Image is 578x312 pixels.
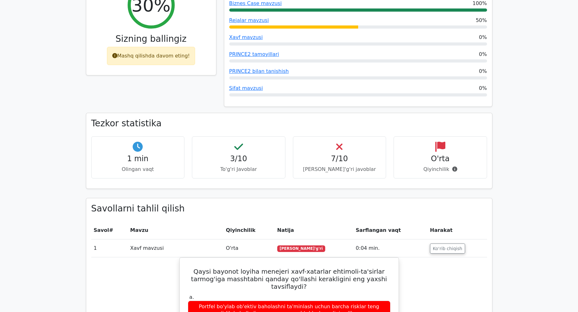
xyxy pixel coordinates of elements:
[230,154,247,163] font: 3/10
[356,227,401,233] font: Sarflangan vaqt
[423,166,449,172] font: Qiyinchilik
[331,154,348,163] font: 7/10
[220,166,257,172] font: To'g'ri Javoblar
[479,68,487,74] font: 0%
[91,118,162,129] font: Tezkor statistika
[229,0,282,6] a: Biznes Case mavzusi
[433,246,462,251] font: Ko‘rib chiqish
[226,245,238,251] font: O'rta
[277,227,294,233] font: Natija
[115,34,186,44] font: Sizning ballingiz
[229,85,263,91] a: Sifat mavzusi
[473,0,487,6] font: 100%
[479,34,487,40] font: 0%
[226,227,255,233] font: Qiyinchilik
[130,245,164,251] font: Xavf mavzusi
[430,227,453,233] font: Harakat
[117,53,190,59] font: Mashq qilishda davom eting!
[229,68,289,74] a: PRINCE2 bilan tanishish
[431,154,449,163] font: O'rta
[122,166,154,172] font: Olingan vaqt
[280,246,323,251] font: [PERSON_NAME]'g'ri
[91,203,185,214] font: Savollarni tahlil qilish
[229,34,263,40] a: Xavf mavzusi
[356,245,379,251] font: 0:04 min.
[479,51,487,57] font: 0%
[191,268,387,290] font: Qaysi bayonot loyiha menejeri xavf-xatarlar ehtimoli-ta'sirlar tarmog'iga masshtabni qanday qo'll...
[476,17,487,23] font: 50%
[94,245,97,251] font: 1
[130,227,148,233] font: Mavzu
[479,85,487,91] font: 0%
[94,227,109,233] font: Savol
[229,17,269,23] a: Rejalar mavzusi
[189,294,194,300] font: a.
[127,154,148,163] font: 1 min
[303,166,376,172] font: [PERSON_NAME]'g'ri javoblar
[109,227,113,233] font: #
[430,244,465,254] button: Ko‘rib chiqish
[229,51,279,57] a: PRINCE2 tamoyillari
